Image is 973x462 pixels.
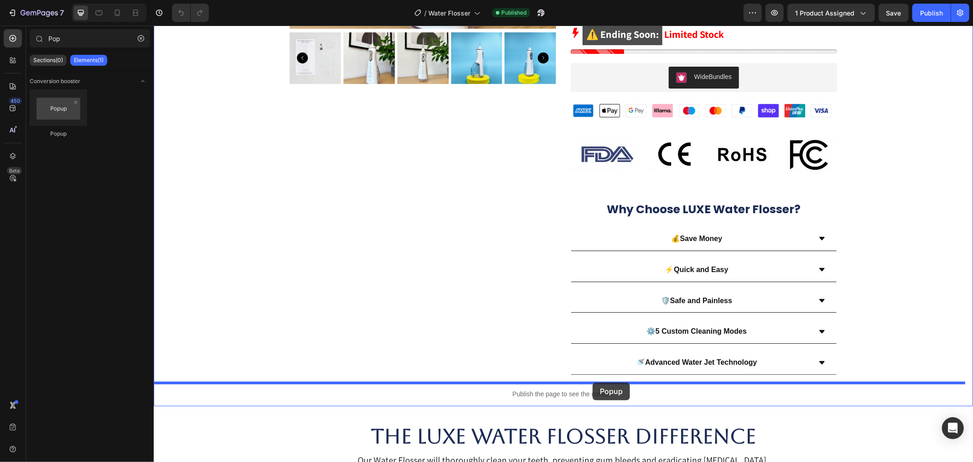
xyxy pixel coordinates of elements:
[501,9,526,17] span: Published
[135,74,150,89] span: Toggle open
[9,97,22,105] div: 450
[428,8,470,18] span: Water Flosser
[787,4,875,22] button: 1 product assigned
[33,57,63,64] p: Sections(0)
[886,9,901,17] span: Save
[74,57,104,64] p: Elements(1)
[879,4,909,22] button: Save
[912,4,951,22] button: Publish
[795,8,854,18] span: 1 product assigned
[172,4,209,22] div: Undo/Redo
[942,417,964,439] div: Open Intercom Messenger
[4,4,68,22] button: 7
[30,29,150,47] input: Search Sections & Elements
[424,8,427,18] span: /
[30,77,80,85] span: Conversion booster
[920,8,943,18] div: Publish
[30,130,87,138] div: Popup
[60,7,64,18] p: 7
[7,167,22,174] div: Beta
[154,26,973,462] iframe: Design area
